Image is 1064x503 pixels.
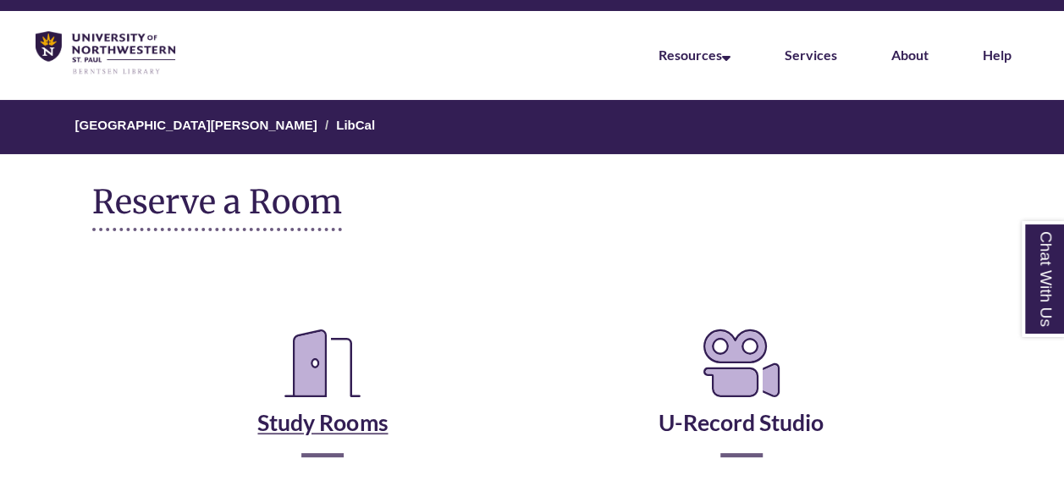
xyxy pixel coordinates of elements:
a: Study Rooms [257,367,388,436]
a: U-Record Studio [659,367,824,436]
a: Help [983,47,1012,63]
nav: Breadcrumb [92,100,971,154]
img: UNWSP Library Logo [36,31,175,75]
a: About [891,47,929,63]
a: [GEOGRAPHIC_DATA][PERSON_NAME] [75,118,317,132]
a: LibCal [336,118,375,132]
a: Services [785,47,837,63]
a: Resources [659,47,730,63]
h1: Reserve a Room [92,184,342,231]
